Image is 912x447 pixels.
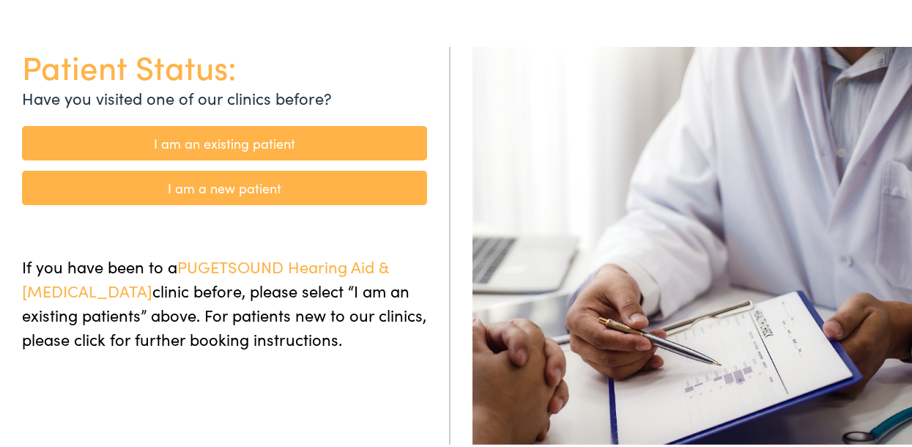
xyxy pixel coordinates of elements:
[22,123,427,158] a: I am an existing patient
[22,168,427,202] a: I am a new patient
[22,252,388,299] span: PUGETSOUND Hearing Aid & [MEDICAL_DATA]
[22,251,427,348] p: If you have been to a clinic before, please select “I am an existing patients” above. For patient...
[22,83,427,107] p: Have you visited one of our clinics before?
[22,44,427,83] h1: Patient Status:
